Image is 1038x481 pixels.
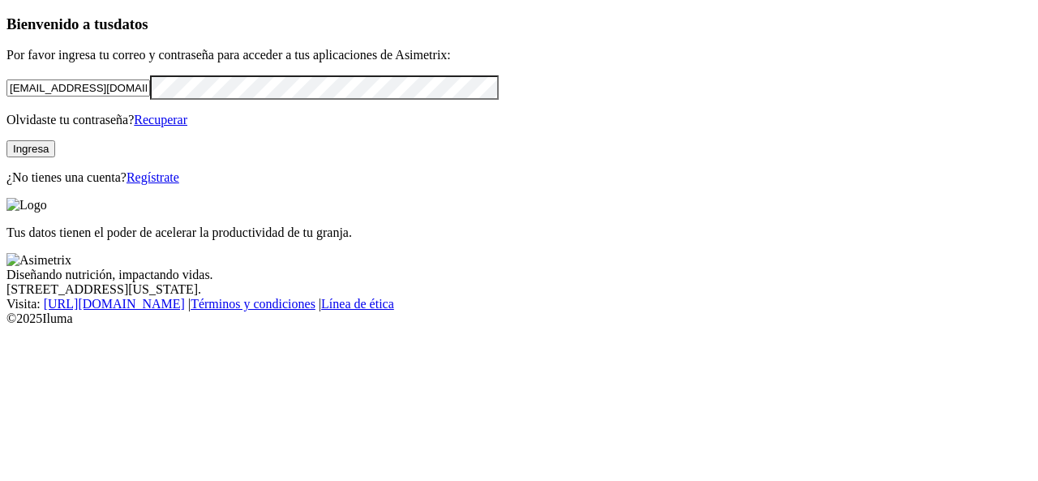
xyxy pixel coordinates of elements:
[6,113,1032,127] p: Olvidaste tu contraseña?
[6,48,1032,62] p: Por favor ingresa tu correo y contraseña para acceder a tus aplicaciones de Asimetrix:
[127,170,179,184] a: Regístrate
[6,282,1032,297] div: [STREET_ADDRESS][US_STATE].
[6,140,55,157] button: Ingresa
[6,198,47,213] img: Logo
[6,268,1032,282] div: Diseñando nutrición, impactando vidas.
[6,311,1032,326] div: © 2025 Iluma
[6,79,150,97] input: Tu correo
[134,113,187,127] a: Recuperar
[6,15,1032,33] h3: Bienvenido a tus
[114,15,148,32] span: datos
[6,253,71,268] img: Asimetrix
[6,297,1032,311] div: Visita : | |
[44,297,185,311] a: [URL][DOMAIN_NAME]
[6,170,1032,185] p: ¿No tienes una cuenta?
[191,297,315,311] a: Términos y condiciones
[6,225,1032,240] p: Tus datos tienen el poder de acelerar la productividad de tu granja.
[321,297,394,311] a: Línea de ética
